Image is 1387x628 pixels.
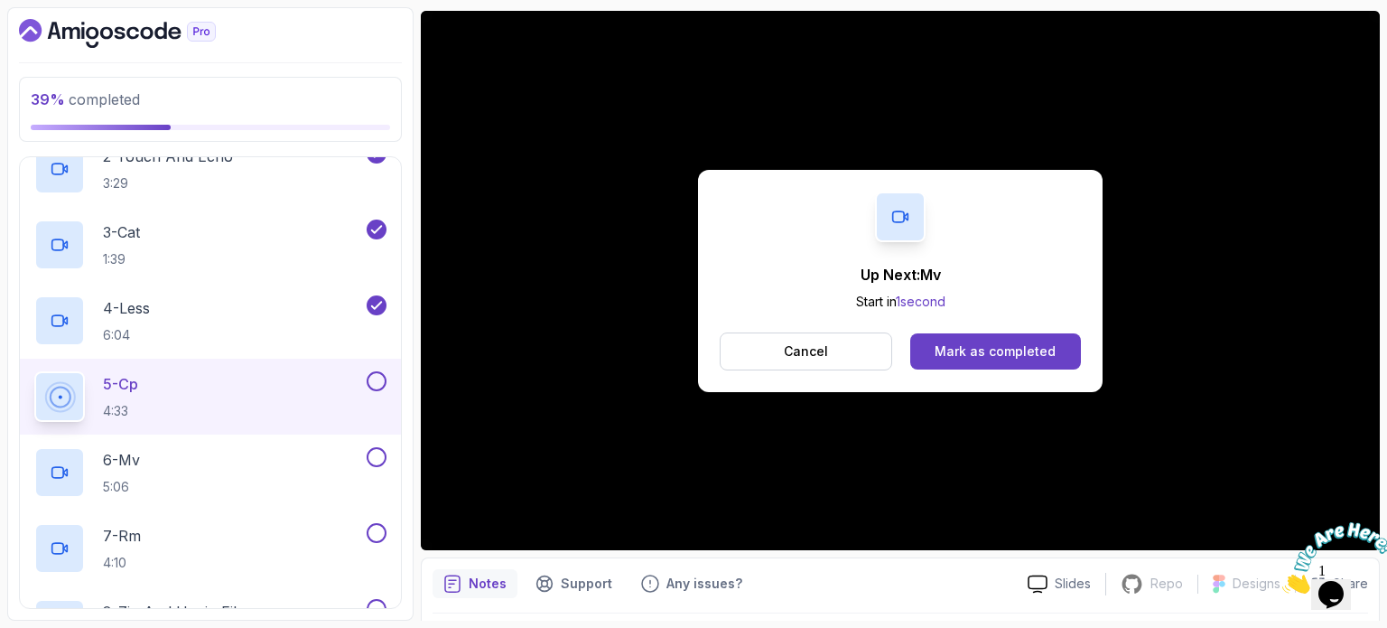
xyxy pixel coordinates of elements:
button: 7-Rm4:10 [34,523,386,574]
span: completed [31,90,140,108]
p: 4:33 [103,402,138,420]
p: 3 - Cat [103,221,140,243]
p: Cancel [784,342,828,361]
p: 6 - Mv [103,449,140,471]
p: Up Next: Mv [856,264,945,286]
p: Slides [1055,575,1091,593]
button: Feedback button [630,569,753,598]
button: 3-Cat1:39 [34,220,386,270]
button: 5-Cp4:33 [34,371,386,422]
img: Chat attention grabber [7,7,119,79]
span: 39 % [31,90,65,108]
p: 1:39 [103,250,140,268]
a: Slides [1013,575,1105,594]
button: 2-Touch And Echo3:29 [34,144,386,194]
p: 6:04 [103,326,150,344]
p: Any issues? [666,575,742,593]
span: 1 second [896,294,945,309]
button: Support button [525,569,623,598]
p: 5:06 [103,478,140,496]
button: notes button [433,569,517,598]
p: Notes [469,575,507,593]
a: Dashboard [19,19,257,48]
button: Cancel [720,333,892,370]
p: Repo [1150,575,1183,593]
p: Start in [856,293,945,311]
p: 3:29 [103,174,233,192]
iframe: chat widget [1275,515,1387,601]
p: 8 - Zip and Unzip Files [103,601,252,623]
p: 4:10 [103,554,141,572]
div: Mark as completed [935,342,1056,361]
p: Support [561,575,612,593]
button: Mark as completed [910,333,1081,370]
button: 6-Mv5:06 [34,447,386,498]
span: 1 [7,7,14,23]
p: 4 - Less [103,297,150,319]
iframe: 5 - cp [421,11,1380,550]
button: 4-Less6:04 [34,295,386,346]
p: 5 - Cp [103,373,138,395]
p: 7 - Rm [103,525,141,547]
p: Designs [1233,575,1280,593]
